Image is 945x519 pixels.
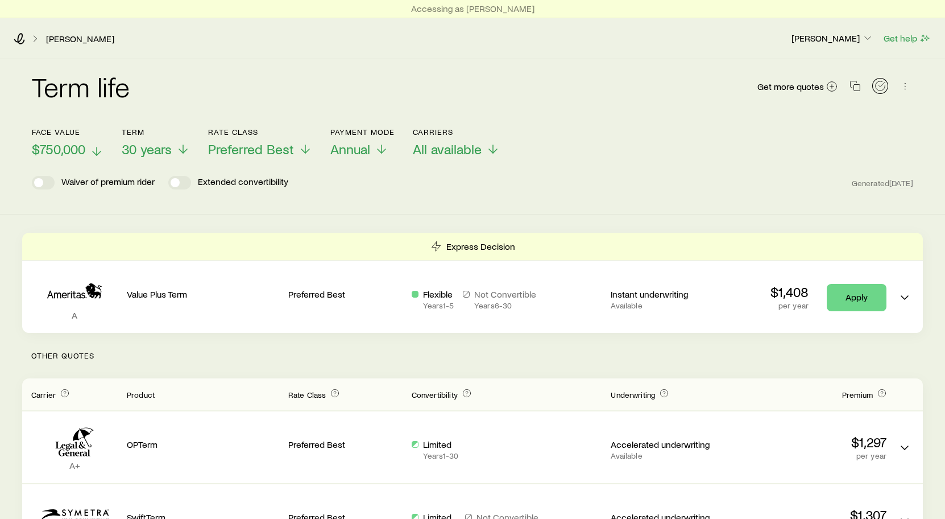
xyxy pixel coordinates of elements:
p: A [31,310,118,321]
p: Waiver of premium rider [61,176,155,190]
p: $1,297 [734,434,886,450]
p: Not Convertible [474,289,536,300]
a: [PERSON_NAME] [45,34,115,44]
p: Years 1 - 5 [423,301,454,310]
span: Carrier [31,390,56,399]
p: Instant underwriting [611,289,725,300]
p: Payment Mode [330,127,395,137]
span: 30 years [122,141,172,157]
p: Accessing as [PERSON_NAME] [411,3,534,14]
span: $750,000 [32,141,85,157]
p: Rate Class [208,127,312,137]
p: Express Decision [446,241,515,252]
p: Extended convertibility [198,176,288,190]
span: Annual [330,141,370,157]
h2: Term life [32,73,130,100]
p: Limited [423,439,458,450]
span: Product [127,390,155,399]
p: Value Plus Term [127,289,279,300]
button: Rate ClassPreferred Best [208,127,312,158]
p: Available [611,301,725,310]
a: Apply [827,284,886,311]
button: Term30 years [122,127,190,158]
p: per year [770,301,809,310]
button: Payment ModeAnnual [330,127,395,158]
p: A+ [31,460,118,471]
span: [DATE] [889,178,913,188]
p: Flexible [423,289,454,300]
p: $1,408 [770,284,809,300]
span: All available [413,141,482,157]
p: Face value [32,127,103,137]
div: Term quotes [22,233,923,333]
p: Years 6 - 30 [474,301,536,310]
a: Get more quotes [757,80,838,93]
p: Carriers [413,127,500,137]
span: Preferred Best [208,141,294,157]
a: Download CSV [872,83,888,93]
button: CarriersAll available [413,127,500,158]
p: OPTerm [127,439,279,450]
p: Term [122,127,190,137]
span: Rate Class [288,390,326,399]
span: Premium [842,390,873,399]
p: Preferred Best [288,439,403,450]
span: Underwriting [611,390,655,399]
p: Available [611,451,725,460]
p: Preferred Best [288,289,403,300]
span: Get more quotes [757,82,824,91]
button: Face value$750,000 [32,127,103,158]
p: Years 1 - 30 [423,451,458,460]
span: Generated [852,178,913,188]
span: Convertibility [412,390,458,399]
p: Accelerated underwriting [611,439,725,450]
p: [PERSON_NAME] [791,32,873,44]
p: per year [734,451,886,460]
button: [PERSON_NAME] [791,32,874,46]
p: Other Quotes [22,333,923,378]
button: Get help [883,32,931,45]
